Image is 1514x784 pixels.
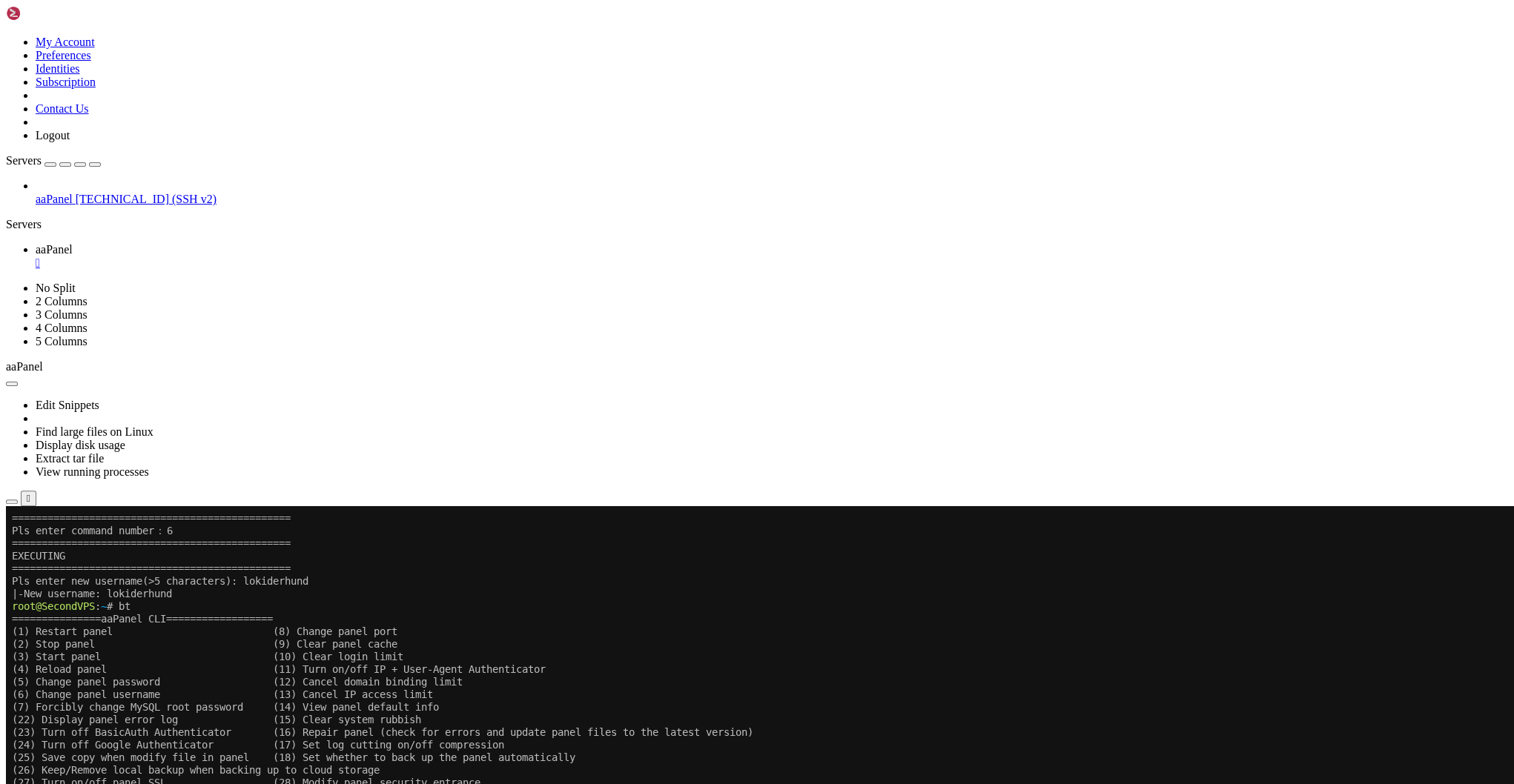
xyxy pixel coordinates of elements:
[6,409,1322,422] x-row: : # bt ^14
[6,359,1322,371] x-row: ===============================================
[36,308,87,321] a: 3 Columns
[36,179,1508,206] li: aaPanel [TECHNICAL_ID] (SSH v2)
[6,157,1322,170] x-row: (4) Reload panel (11) Turn on/off IP + User-Agent Authenticator
[6,218,1508,231] div: Servers
[36,193,1508,206] a: aaPanel [TECHNICAL_ID] (SSH v2)
[6,170,1322,182] x-row: (5) Change panel password (12) Cancel domain binding limit
[6,459,1322,472] x-row: : # bt 14
[6,144,1322,157] x-row: (3) Start panel (10) Clear login limit
[6,346,1322,359] x-row: EXECUTING
[36,399,99,411] a: Edit Snippets
[36,243,1508,270] a: aaPanel
[36,282,76,294] a: No Split
[6,409,89,421] span: root@SecondVPS
[6,371,1322,384] x-row: Pls enter new password: [SECURITY_DATA]
[36,256,1508,270] a: 
[6,522,130,534] span: aaPanel default info!
[6,82,1322,94] x-row: |-New username: lokiderhund
[6,661,1322,674] x-row: : # ^C
[6,258,1322,270] x-row: (26) Keep/Remove local backup when backing up to cloud storage
[6,485,1322,497] x-row: EXECUTING
[6,220,1322,233] x-row: (23) Turn off BasicAuth Authenticator (16) Repair panel (check for errors and update panel files ...
[6,548,1322,560] x-row: aaPanel Internet IPv6 Address: https://[TECHNICAL_ID]/3af0dfda
[6,182,1322,195] x-row: (6) Change panel username (13) Cancel IP access limit
[36,452,104,465] a: Extract tar file
[6,69,1322,82] x-row: Pls enter new username(>5 characters): lokiderhund
[36,129,70,142] a: Logout
[21,491,36,506] button: 
[6,360,43,373] span: aaPanel
[6,296,1322,308] x-row: (0) Cancel
[95,661,101,673] span: ~
[6,6,1322,19] x-row: ===============================================
[95,459,101,471] span: ~
[119,674,125,686] div: (18, 53)
[36,465,149,478] a: View running processes
[6,510,1322,522] x-row: ==================================================================
[6,497,1322,510] x-row: ===============================================
[6,333,1322,346] x-row: ===============================================
[36,193,73,205] span: aaPanel
[6,623,190,635] span: If you cannot access the panel,
[6,422,1322,434] x-row: Unsupported command
[36,62,80,75] a: Identities
[6,44,1322,56] x-row: EXECUTING
[6,396,1322,409] x-row: |-New password: [SECURITY_DATA]
[6,648,1322,661] x-row: ==================================================================
[6,31,1322,44] x-row: ===============================================
[6,674,1322,686] x-row: : #
[6,535,1322,548] x-row: ==================================================================
[36,322,87,334] a: 4 Columns
[6,207,1322,220] x-row: (22) Display panel error log (15) Clear system rubbish
[6,636,427,648] span: release the following port (100|888|80|443|20|21) in the security group
[36,36,95,48] a: My Account
[148,19,161,31] span: ：
[6,245,1322,258] x-row: (25) Save copy when modify file in panel (18) Set whether to back up the panel automatically
[95,409,101,421] span: ~
[6,107,1322,119] x-row: ===============aaPanel CLI==================
[6,459,89,471] span: root@SecondVPS
[6,132,1322,144] x-row: (2) Stop panel (9) Clear panel cache
[6,19,1322,31] x-row: Pls enter command number 6
[6,321,1322,333] x-row: Pls enter command number 5
[6,384,1322,396] x-row: |-Username: lokiderhund
[6,6,91,21] img: Shellngn
[36,425,153,438] a: Find large files on Linux
[6,154,101,167] a: Servers
[6,472,1322,485] x-row: ===============================================
[6,154,42,167] span: Servers
[6,585,1322,598] x-row: username: lokiderhund
[6,56,1322,69] x-row: ===============================================
[95,674,101,685] span: ~
[6,195,1322,207] x-row: (7) Forcibly change MySQL root password (14) View panel default info
[27,493,30,504] div: 
[6,94,89,106] span: root@SecondVPS
[6,119,1322,132] x-row: (1) Restart panel (8) Change panel port
[36,243,73,256] span: aaPanel
[6,283,1322,296] x-row: (33) lift the explosion-proof limit on the panel
[6,674,89,685] span: root@SecondVPS
[6,233,1322,245] x-row: (24) Turn off Google Authenticator (17) Set log cutting on/off compression
[6,598,1322,611] x-row: password: [SECURITY_DATA]
[6,661,89,673] span: root@SecondVPS
[6,573,1322,585] x-row: aaPanel Internal Address: [URL][TECHNICAL_ID]
[6,308,1322,321] x-row: ===============================================
[36,49,91,62] a: Preferences
[6,94,1322,107] x-row: : # bt
[6,611,53,622] span: Warning:
[95,94,101,106] span: ~
[148,321,161,333] span: ：
[6,434,1322,447] x-row: ===============================================
[36,439,125,451] a: Display disk usage
[36,76,96,88] a: Subscription
[36,295,87,308] a: 2 Columns
[6,447,1322,459] x-row: Cancelled!
[6,270,1322,283] x-row: (27) Turn on/off panel SSL (28) Modify panel security entrance
[76,193,216,205] span: [TECHNICAL_ID] (SSH v2)
[36,102,89,115] a: Contact Us
[36,335,87,348] a: 5 Columns
[6,560,1322,573] x-row: aaPanel Internet IPv4 Address: [URL][TECHNICAL_ID]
